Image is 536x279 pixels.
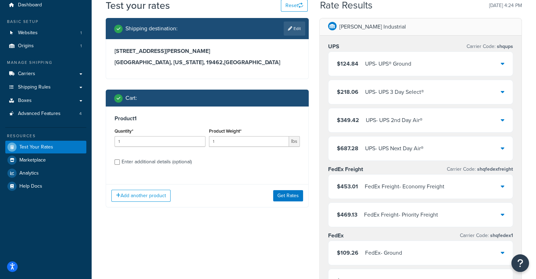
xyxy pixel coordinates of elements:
span: $218.06 [337,88,358,96]
span: shqups [495,43,513,50]
span: Carriers [18,71,35,77]
a: Carriers [5,67,86,80]
label: Product Weight* [209,128,241,134]
h3: UPS [328,43,339,50]
span: Shipping Rules [18,84,51,90]
a: Analytics [5,167,86,180]
h3: [GEOGRAPHIC_DATA], [US_STATE], 19462 , [GEOGRAPHIC_DATA] [115,59,300,66]
span: 1 [80,30,82,36]
button: Get Rates [273,190,303,201]
a: Boxes [5,94,86,107]
span: shqfedex1 [489,232,513,239]
li: Advanced Features [5,107,86,120]
span: 1 [80,43,82,49]
h3: Product 1 [115,115,300,122]
a: Origins1 [5,40,86,53]
div: UPS - UPS® Ground [365,59,411,69]
a: Test Your Rates [5,141,86,153]
h3: [STREET_ADDRESS][PERSON_NAME] [115,48,300,55]
p: Carrier Code: [447,164,513,174]
span: Analytics [19,170,39,176]
a: Marketplace [5,154,86,166]
div: UPS - UPS Next Day Air® [365,144,424,153]
input: 0.00 [209,136,289,147]
h2: Cart : [125,95,137,101]
span: shqfedexfreight [476,165,513,173]
h2: Shipping destination : [125,25,178,32]
a: Advanced Features4 [5,107,86,120]
span: $349.42 [337,116,359,124]
div: Basic Setup [5,19,86,25]
button: Open Resource Center [511,254,529,272]
button: Add another product [111,190,171,202]
span: Advanced Features [18,111,61,117]
div: FedEx Freight - Priority Freight [364,210,438,220]
a: Websites1 [5,26,86,40]
input: Enter additional details (optional) [115,159,120,165]
li: Origins [5,40,86,53]
div: Resources [5,133,86,139]
h3: FedEx Freight [328,166,363,173]
div: FedEx - Ground [365,248,402,258]
label: Quantity* [115,128,133,134]
span: $109.26 [337,249,358,257]
a: Help Docs [5,180,86,193]
div: FedEx Freight - Economy Freight [365,182,444,192]
p: [PERSON_NAME] Industrial [339,22,406,32]
span: Marketplace [19,157,46,163]
div: Enter additional details (optional) [122,157,192,167]
span: $687.28 [337,144,358,152]
p: Carrier Code: [467,42,513,51]
div: Manage Shipping [5,60,86,66]
span: Origins [18,43,34,49]
p: [DATE] 4:24 PM [489,1,522,11]
span: $469.13 [337,211,357,219]
a: Shipping Rules [5,81,86,94]
p: Carrier Code: [460,231,513,241]
span: Test Your Rates [19,144,53,150]
span: 4 [79,111,82,117]
h3: FedEx [328,232,344,239]
a: Edit [284,22,305,36]
span: $453.01 [337,182,358,190]
span: Boxes [18,98,32,104]
span: Dashboard [18,2,42,8]
span: lbs [289,136,300,147]
input: 0 [115,136,205,147]
div: UPS - UPS 3 Day Select® [365,87,424,97]
span: Help Docs [19,183,42,189]
div: UPS - UPS 2nd Day Air® [366,115,423,125]
span: $124.84 [337,60,358,68]
span: Websites [18,30,38,36]
li: Websites [5,26,86,40]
